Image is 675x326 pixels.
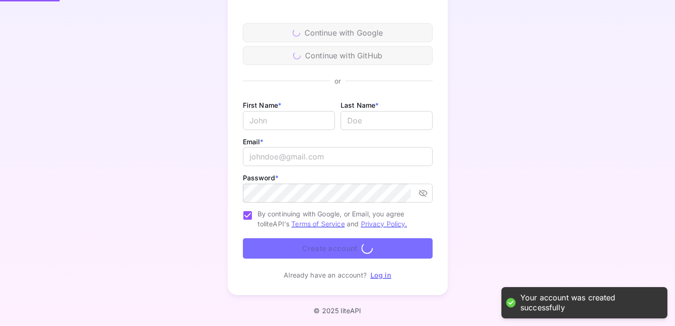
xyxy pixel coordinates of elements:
[243,23,433,42] div: Continue with Google
[370,271,391,279] a: Log in
[314,307,361,315] p: © 2025 liteAPI
[520,293,658,313] div: Your account was created successfully
[243,138,264,146] label: Email
[415,185,432,202] button: toggle password visibility
[361,220,407,228] a: Privacy Policy.
[243,147,433,166] input: johndoe@gmail.com
[243,101,282,109] label: First Name
[291,220,344,228] a: Terms of Service
[243,111,335,130] input: John
[243,46,433,65] div: Continue with GitHub
[341,111,433,130] input: Doe
[341,101,379,109] label: Last Name
[243,174,278,182] label: Password
[258,209,425,229] span: By continuing with Google, or Email, you agree to liteAPI's and
[284,270,367,280] p: Already have an account?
